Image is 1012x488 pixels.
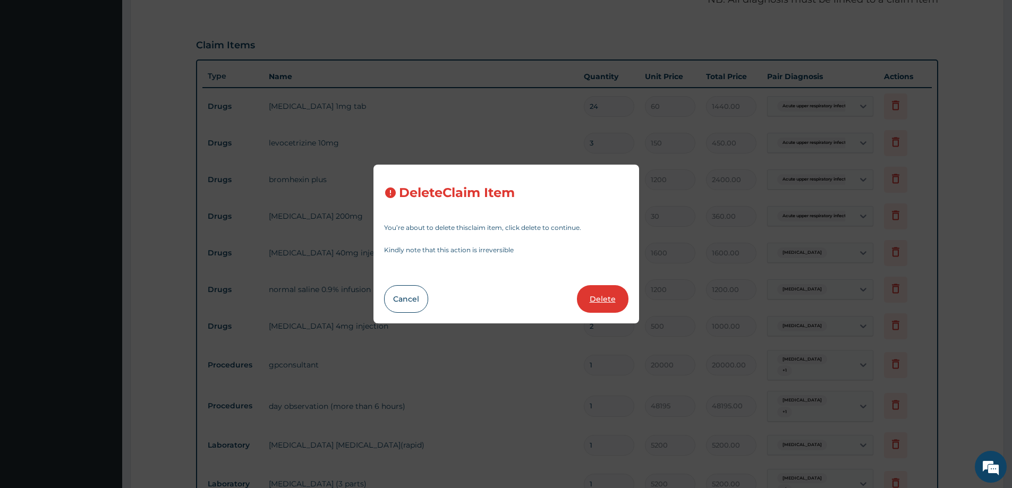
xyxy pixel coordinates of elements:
[55,59,178,73] div: Chat with us now
[384,285,428,313] button: Cancel
[5,290,202,327] textarea: Type your message and hit 'Enter'
[577,285,628,313] button: Delete
[384,225,628,231] p: You’re about to delete this claim item , click delete to continue.
[62,134,147,241] span: We're online!
[399,186,515,200] h3: Delete Claim Item
[20,53,43,80] img: d_794563401_company_1708531726252_794563401
[174,5,200,31] div: Minimize live chat window
[384,247,628,253] p: Kindly note that this action is irreversible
